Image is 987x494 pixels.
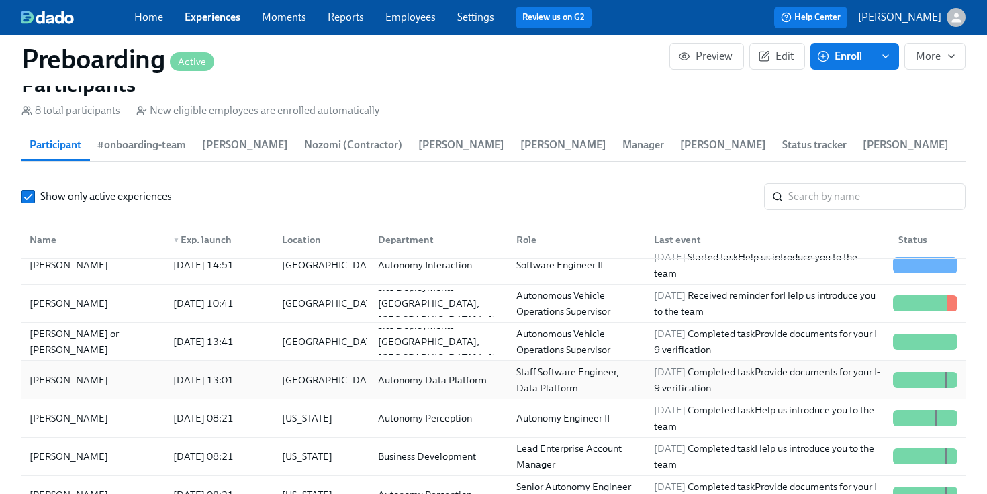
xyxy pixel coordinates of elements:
[649,287,888,319] div: Received reminder for Help us introduce you to the team
[522,11,585,24] a: Review us on G2
[511,287,644,319] div: Autonomous Vehicle Operations Supervisor
[168,334,272,350] div: [DATE] 13:41
[511,440,644,473] div: Lead Enterprise Account Manager
[30,136,81,154] span: Participant
[516,7,592,28] button: Review us on G2
[21,246,966,285] div: [PERSON_NAME][DATE] 14:51[GEOGRAPHIC_DATA]Autonomy InteractionSoftware Engineer II[DATE] Started ...
[24,232,162,248] div: Name
[904,43,966,70] button: More
[24,295,162,311] div: [PERSON_NAME]
[654,366,686,378] span: [DATE]
[185,11,240,23] a: Experiences
[506,226,644,253] div: Role
[649,364,888,396] div: Completed task Provide documents for your I-9 verification
[893,232,963,248] div: Status
[418,136,504,154] span: [PERSON_NAME]
[872,43,899,70] button: enroll
[643,226,888,253] div: Last event
[168,410,272,426] div: [DATE] 08:21
[373,410,506,426] div: Autonomy Perception
[781,11,841,24] span: Help Center
[24,226,162,253] div: Name
[21,11,74,24] img: dado
[863,136,949,154] span: [PERSON_NAME]
[457,11,494,23] a: Settings
[654,289,686,301] span: [DATE]
[373,232,506,248] div: Department
[168,295,272,311] div: [DATE] 10:41
[680,136,766,154] span: [PERSON_NAME]
[681,50,733,63] span: Preview
[649,232,888,248] div: Last event
[304,136,402,154] span: Nozomi (Contractor)
[373,448,506,464] div: Business Development
[622,136,664,154] span: Manager
[820,50,862,63] span: Enroll
[168,257,272,273] div: [DATE] 14:51
[654,481,686,493] span: [DATE]
[277,295,386,311] div: [GEOGRAPHIC_DATA]
[168,232,272,248] div: Exp. launch
[134,11,163,23] a: Home
[24,257,162,273] div: [PERSON_NAME]
[788,183,966,210] input: Search by name
[21,399,966,438] div: [PERSON_NAME][DATE] 08:21[US_STATE]Autonomy PerceptionAutonomy Engineer II[DATE] Completed taskHe...
[277,232,367,248] div: Location
[21,285,966,323] div: [PERSON_NAME][DATE] 10:41[GEOGRAPHIC_DATA]Site Deployments-[GEOGRAPHIC_DATA], [GEOGRAPHIC_DATA] L...
[40,189,172,204] span: Show only active experiences
[97,136,186,154] span: #onboarding-team
[782,136,847,154] span: Status tracker
[277,448,367,464] div: [US_STATE]
[649,249,888,281] div: Started task Help us introduce you to the team
[277,334,386,350] div: [GEOGRAPHIC_DATA]
[173,237,180,244] span: ▼
[328,11,364,23] a: Reports
[24,448,162,464] div: [PERSON_NAME]
[749,43,805,70] button: Edit
[649,440,888,473] div: Completed task Help us introduce you to the team
[277,372,386,388] div: [GEOGRAPHIC_DATA]
[202,136,288,154] span: [PERSON_NAME]
[511,410,644,426] div: Autonomy Engineer II
[168,372,239,388] div: [DATE] 13:01
[373,317,506,366] div: Site Deployments-[GEOGRAPHIC_DATA], [GEOGRAPHIC_DATA] Lyft
[858,10,941,25] p: [PERSON_NAME]
[21,43,214,75] h1: Preboarding
[373,257,506,273] div: Autonomy Interaction
[511,257,644,273] div: Software Engineer II
[385,11,436,23] a: Employees
[367,226,506,253] div: Department
[810,43,872,70] button: Enroll
[649,326,888,358] div: Completed task Provide documents for your I-9 verification
[21,323,966,361] div: [PERSON_NAME] or [PERSON_NAME][DATE] 13:41[GEOGRAPHIC_DATA]Site Deployments-[GEOGRAPHIC_DATA], [G...
[888,226,963,253] div: Status
[373,372,506,388] div: Autonomy Data Platform
[511,232,644,248] div: Role
[373,279,506,328] div: Site Deployments-[GEOGRAPHIC_DATA], [GEOGRAPHIC_DATA] Lyft
[277,410,367,426] div: [US_STATE]
[774,7,847,28] button: Help Center
[24,326,162,358] div: [PERSON_NAME] or [PERSON_NAME]
[21,103,120,118] div: 8 total participants
[21,361,966,399] div: [PERSON_NAME][DATE] 13:01[GEOGRAPHIC_DATA]Autonomy Data PlatformStaff Software Engineer, Data Pla...
[654,328,686,340] span: [DATE]
[654,404,686,416] span: [DATE]
[277,257,386,273] div: [GEOGRAPHIC_DATA]
[271,226,367,253] div: Location
[858,8,966,27] button: [PERSON_NAME]
[520,136,606,154] span: [PERSON_NAME]
[136,103,379,118] div: New eligible employees are enrolled automatically
[21,11,134,24] a: dado
[654,442,686,454] span: [DATE]
[168,448,272,464] div: [DATE] 08:21
[24,372,162,388] div: [PERSON_NAME]
[511,364,644,396] div: Staff Software Engineer, Data Platform
[162,226,272,253] div: ▼Exp. launch
[24,410,162,426] div: [PERSON_NAME]
[21,438,966,476] div: [PERSON_NAME][DATE] 08:21[US_STATE]Business DevelopmentLead Enterprise Account Manager[DATE] Comp...
[649,402,888,434] div: Completed task Help us introduce you to the team
[669,43,744,70] button: Preview
[170,57,214,67] span: Active
[511,326,644,358] div: Autonomous Vehicle Operations Supervisor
